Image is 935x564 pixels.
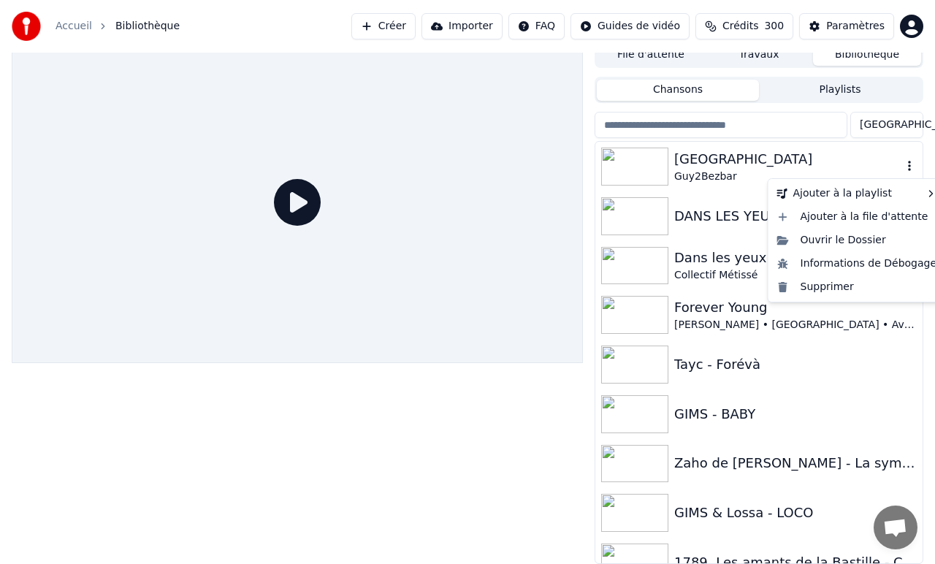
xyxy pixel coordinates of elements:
a: Accueil [56,19,92,34]
div: GIMS - BABY [674,404,917,424]
button: File d'attente [597,45,705,66]
div: [PERSON_NAME] • [GEOGRAPHIC_DATA] • Ava Max [674,318,917,332]
div: Forever Young [674,297,917,318]
button: Playlists [759,80,921,101]
div: GIMS & Lossa - LOCO [674,503,917,523]
button: Bibliothèque [813,45,921,66]
div: [GEOGRAPHIC_DATA] [674,149,902,169]
span: 300 [764,19,784,34]
span: Bibliothèque [115,19,180,34]
div: Guy2Bezbar [674,169,902,184]
nav: breadcrumb [56,19,180,34]
button: Crédits300 [695,13,793,39]
button: Importer [421,13,503,39]
div: Tayc - Forévà [674,354,917,375]
div: DANS LES YEUX D'[PERSON_NAME] - Collectif Métissé 2023 [674,206,917,226]
img: youka [12,12,41,41]
button: FAQ [508,13,565,39]
button: Travaux [705,45,813,66]
button: Chansons [597,80,759,101]
div: Collectif Métissé [674,268,917,283]
span: Crédits [722,19,758,34]
button: Paramètres [799,13,894,39]
div: Zaho de [PERSON_NAME] - La symphonie des éclairs [674,453,917,473]
div: Dans les yeux d'Emilie [674,248,917,268]
button: Créer [351,13,416,39]
div: Ouvrir le chat [874,506,917,549]
div: Paramètres [826,19,885,34]
button: Guides de vidéo [570,13,690,39]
